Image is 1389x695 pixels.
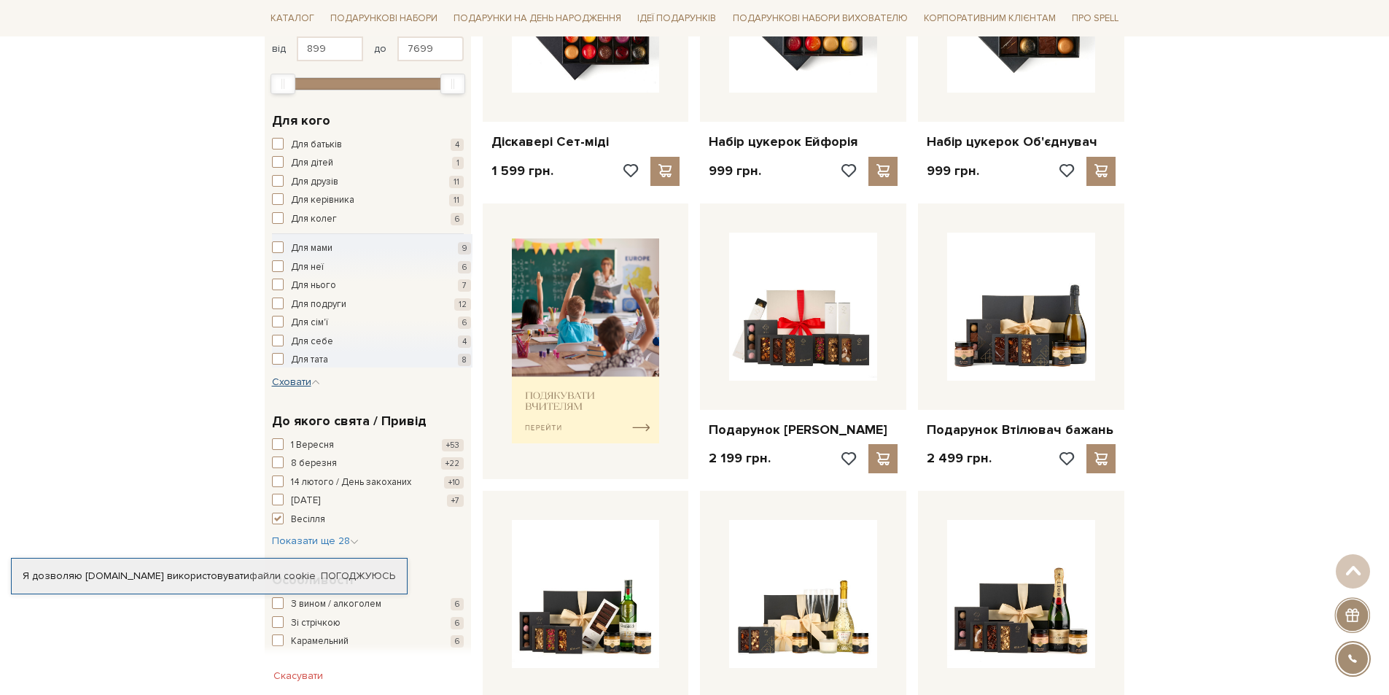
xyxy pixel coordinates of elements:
button: Для дітей 1 [272,156,464,171]
span: 6 [458,317,471,329]
span: 7 [458,279,471,292]
span: Для тата [291,353,328,368]
a: Набір цукерок Об'єднувач [927,133,1116,150]
span: 1 [452,157,464,169]
a: Подарункові набори вихователю [727,6,914,31]
span: 6 [451,213,464,225]
button: Для батьків 4 [272,138,464,152]
p: 2 499 грн. [927,450,992,467]
span: З вином / алкоголем [291,597,381,612]
span: Для подруги [291,298,346,312]
a: файли cookie [249,570,316,582]
span: 14 лютого / День закоханих [291,475,411,490]
button: Сховати [272,375,320,389]
span: Для друзів [291,175,338,190]
span: +22 [441,457,464,470]
span: до [374,42,386,55]
span: Карамельний [291,634,349,649]
a: Корпоративним клієнтам [918,6,1062,31]
p: 2 199 грн. [709,450,771,467]
span: 8 березня [291,457,337,471]
button: Весілля [272,513,464,527]
span: Зі стрічкою [291,616,341,631]
button: Для неї 6 [272,260,471,275]
a: Подарунки на День народження [448,7,627,30]
span: [DATE] [291,494,320,508]
span: Для керівника [291,193,354,208]
span: 4 [458,335,471,348]
span: 9 [458,242,471,255]
span: 6 [451,635,464,648]
a: Каталог [265,7,320,30]
span: До якого свята / Привід [272,411,427,431]
span: +53 [442,439,464,451]
button: Карамельний 6 [272,634,464,649]
span: +10 [444,476,464,489]
span: 6 [451,598,464,610]
span: 11 [449,176,464,188]
a: Про Spell [1066,7,1124,30]
p: 999 грн. [927,163,979,179]
button: Для подруги 12 [272,298,471,312]
span: від [272,42,286,55]
button: [DATE] +7 [272,494,464,508]
input: Ціна [297,36,363,61]
span: 12 [454,298,471,311]
span: 1 Вересня [291,438,334,453]
p: 1 599 грн. [491,163,553,179]
a: Ідеї подарунків [631,7,722,30]
span: Показати ще 28 [272,535,359,547]
button: Для сім'ї 6 [272,316,471,330]
button: Скасувати [265,664,332,688]
a: Діскавері Сет-міді [491,133,680,150]
span: 11 [449,194,464,206]
button: 1 Вересня +53 [272,438,464,453]
button: Для тата 8 [272,353,471,368]
div: Max [440,74,465,94]
a: Подарункові набори [324,7,443,30]
button: Для себе 4 [272,335,471,349]
span: Для нього [291,279,336,293]
span: Для колег [291,212,337,227]
span: Весілля [291,513,325,527]
span: Для кого [272,111,330,131]
span: Для мами [291,241,332,256]
input: Ціна [397,36,464,61]
span: Для неї [291,260,324,275]
div: Min [271,74,295,94]
span: Для себе [291,335,333,349]
span: Сховати [272,376,320,388]
span: Для дітей [291,156,333,171]
a: Набір цукерок Ейфорія [709,133,898,150]
a: Подарунок Втілювач бажань [927,422,1116,438]
button: Для друзів 11 [272,175,464,190]
button: Показати ще 28 [272,534,359,548]
button: 8 березня +22 [272,457,464,471]
button: Для нього 7 [272,279,471,293]
span: 6 [458,261,471,273]
button: Для керівника 11 [272,193,464,208]
button: Для колег 6 [272,212,464,227]
p: 999 грн. [709,163,761,179]
span: 6 [451,617,464,629]
button: Для мами 9 [272,241,471,256]
button: Зі стрічкою 6 [272,616,464,631]
span: 8 [458,354,471,366]
span: 4 [451,139,464,151]
a: Подарунок [PERSON_NAME] [709,422,898,438]
button: З вином / алкоголем 6 [272,597,464,612]
img: banner [512,238,660,443]
span: Для сім'ї [291,316,328,330]
a: Погоджуюсь [321,570,395,583]
span: Для батьків [291,138,342,152]
button: 14 лютого / День закоханих +10 [272,475,464,490]
span: +7 [447,494,464,507]
div: Я дозволяю [DOMAIN_NAME] використовувати [12,570,407,583]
